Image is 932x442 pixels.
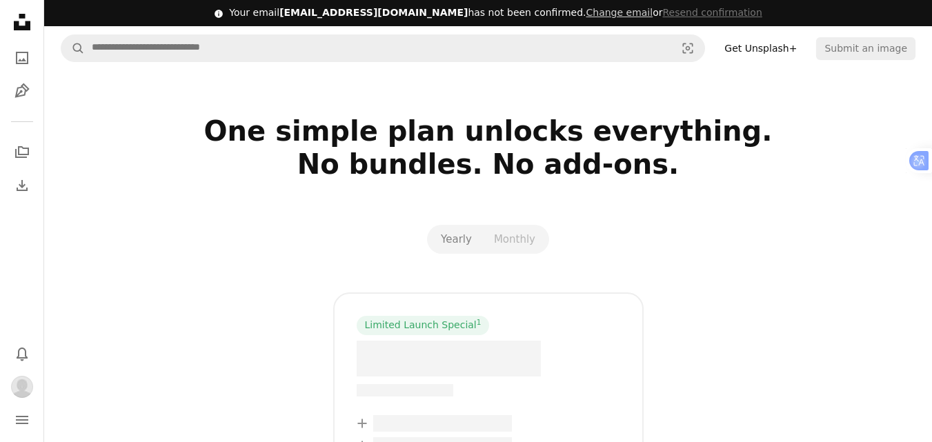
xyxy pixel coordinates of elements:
button: Yearly [430,228,483,251]
button: Resend confirmation [662,6,762,20]
button: Visual search [671,35,704,61]
a: Get Unsplash+ [716,37,805,59]
a: 1 [474,319,484,332]
button: Profile [8,373,36,401]
span: –– –––– –––– –––– –– [357,384,454,396]
form: Find visuals sitewide [61,34,705,62]
a: Photos [8,44,36,72]
a: Home — Unsplash [8,8,36,39]
sup: 1 [477,318,482,326]
button: Search Unsplash [61,35,85,61]
button: Monthly [483,228,546,251]
button: Menu [8,406,36,434]
button: Submit an image [816,37,915,59]
a: Change email [586,7,653,18]
a: Collections [8,139,36,166]
div: Your email has not been confirmed. [229,6,762,20]
h2: One simple plan unlocks everything. No bundles. No add-ons. [61,114,915,214]
button: Notifications [8,340,36,368]
span: or [586,7,762,18]
div: Limited Launch Special [357,316,490,335]
a: Download History [8,172,36,199]
span: – –––– –––– ––– ––– –––– –––– [373,415,512,432]
span: [EMAIL_ADDRESS][DOMAIN_NAME] [279,7,468,18]
img: Avatar of user Nemz Saluday [11,376,33,398]
span: – –––– ––––. [357,341,542,376]
a: Illustrations [8,77,36,105]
